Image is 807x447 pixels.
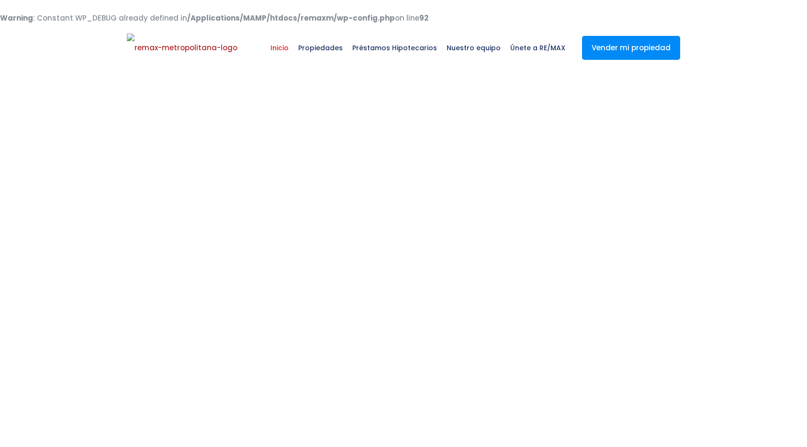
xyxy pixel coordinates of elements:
span: Inicio [266,34,293,62]
b: /Applications/MAMP/htdocs/remaxm/wp-config.php [187,13,395,23]
a: Préstamos Hipotecarios [347,24,442,72]
span: Propiedades [293,34,347,62]
span: Nuestro equipo [442,34,505,62]
img: remax-metropolitana-logo [127,34,237,62]
a: Vender mi propiedad [582,36,680,60]
span: Préstamos Hipotecarios [347,34,442,62]
a: RE/MAX Metropolitana [127,24,237,72]
a: Inicio [266,24,293,72]
a: Propiedades [293,24,347,72]
span: Únete a RE/MAX [505,34,570,62]
a: Únete a RE/MAX [505,24,570,72]
a: Nuestro equipo [442,24,505,72]
b: 92 [419,13,428,23]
